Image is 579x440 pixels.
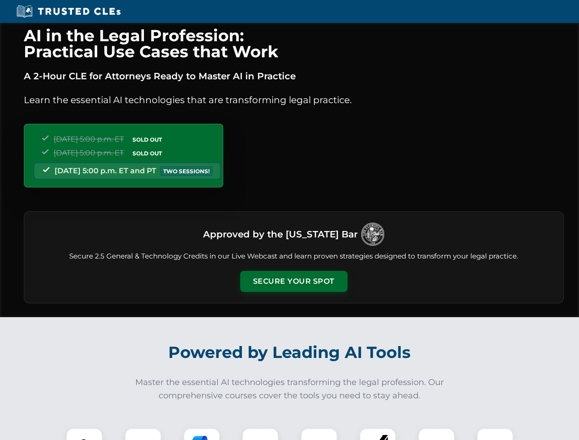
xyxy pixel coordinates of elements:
p: Secure 2.5 General & Technology Credits in our Live Webcast and learn proven strategies designed ... [35,251,552,262]
h3: Approved by the [US_STATE] Bar [203,226,358,242]
button: Secure Your Spot [240,271,347,292]
span: [DATE] 5:00 p.m. ET [54,135,124,143]
span: SOLD OUT [129,148,165,158]
h1: AI in the Legal Profession: Practical Use Cases that Work [24,27,564,60]
span: SOLD OUT [129,135,165,144]
span: [DATE] 5:00 p.m. ET [54,148,124,157]
p: A 2-Hour CLE for Attorneys Ready to Master AI in Practice [24,69,564,83]
p: Learn the essential AI technologies that are transforming legal practice. [24,93,564,107]
h2: Powered by Leading AI Tools [36,336,544,368]
img: Trusted CLEs [14,5,123,18]
p: Master the essential AI technologies transforming the legal profession. Our comprehensive courses... [129,376,450,402]
img: Logo [361,223,384,246]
